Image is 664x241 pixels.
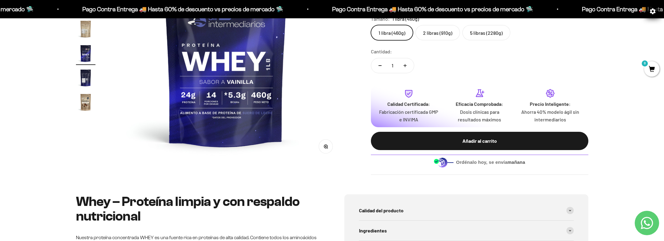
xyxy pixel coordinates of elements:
[76,92,95,114] button: Ir al artículo 20
[371,15,390,23] legend: Tamaño:
[520,108,581,124] p: Ahorra 40% modelo ágil sin intermediarios
[530,101,571,107] strong: Precio Inteligente:
[371,132,588,150] button: Añadir al carrito
[82,4,283,14] p: Pago Contra Entrega 🚚 Hasta 60% de descuento vs precios de mercado 🛸
[359,207,404,214] span: Calidad del producto
[76,68,95,88] img: Proteína Whey
[456,101,503,107] strong: Eficacia Comprobada:
[449,108,510,124] p: Dosis clínicas para resultados máximos
[76,44,95,65] button: Ir al artículo 18
[371,58,389,73] button: Reducir cantidad
[7,71,126,88] div: La confirmación de la pureza de los ingredientes.
[76,19,95,39] img: Proteína Whey
[359,227,387,235] span: Ingredientes
[508,160,525,165] b: mañana
[76,19,95,41] button: Ir al artículo 17
[649,8,656,15] div: Click to open the Convert QA Overlay Panel
[396,58,414,73] button: Aumentar cantidad
[641,60,648,67] mark: 0
[387,101,430,107] strong: Calidad Certificada:
[371,48,392,56] label: Cantidad:
[76,44,95,63] img: Proteína Whey
[644,66,659,73] a: 0
[7,29,126,45] div: Un aval de expertos o estudios clínicos en la página.
[100,91,126,101] span: Enviar
[359,221,574,241] summary: Ingredientes
[7,47,126,58] div: Más detalles sobre la fecha exacta de entrega.
[7,59,126,70] div: Un mensaje de garantía de satisfacción visible.
[76,92,95,112] img: Proteína Whey
[392,15,419,23] span: 1 libra (460g)
[434,157,454,167] img: Despacho sin intermediarios
[383,137,576,145] div: Añadir al carrito
[76,68,95,89] button: Ir al artículo 19
[378,108,439,124] p: Fabricación certificada GMP e INVIMA
[99,91,126,101] button: Enviar
[359,200,574,221] summary: Calidad del producto
[332,4,533,14] p: Pago Contra Entrega 🚚 Hasta 60% de descuento vs precios de mercado 🛸
[76,194,320,224] h2: Whey – Proteína limpia y con respaldo nutricional
[7,10,126,24] p: ¿Qué te daría la seguridad final para añadir este producto a tu carrito?
[456,159,525,166] span: Ordénalo hoy, se envía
